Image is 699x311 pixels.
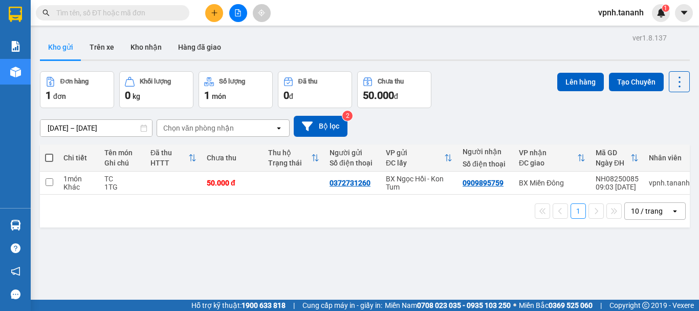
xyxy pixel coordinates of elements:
[519,149,577,157] div: VP nhận
[642,302,649,309] span: copyright
[293,300,295,311] span: |
[191,300,286,311] span: Hỗ trợ kỹ thuật:
[596,149,630,157] div: Mã GD
[170,35,229,59] button: Hàng đã giao
[63,175,94,183] div: 1 món
[596,175,639,183] div: NH08250085
[104,159,140,167] div: Ghi chú
[283,89,289,101] span: 0
[381,144,457,172] th: Toggle SortBy
[357,71,431,108] button: Chưa thu50.000đ
[632,32,667,44] div: ver 1.8.137
[40,71,114,108] button: Đơn hàng1đơn
[657,8,666,17] img: icon-new-feature
[549,301,593,309] strong: 0369 525 060
[211,9,218,16] span: plus
[631,206,663,216] div: 10 / trang
[596,183,639,191] div: 09:03 [DATE]
[649,154,690,162] div: Nhân viên
[662,5,669,12] sup: 1
[60,78,89,85] div: Đơn hàng
[600,300,602,311] span: |
[519,179,585,187] div: BX Miền Đông
[9,7,22,22] img: logo-vxr
[11,289,20,299] span: message
[519,159,577,167] div: ĐC giao
[199,71,273,108] button: Số lượng1món
[207,179,258,187] div: 50.000 đ
[463,160,509,168] div: Số điện thoại
[268,149,311,157] div: Thu hộ
[207,154,258,162] div: Chưa thu
[42,9,50,16] span: search
[386,159,444,167] div: ĐC lấy
[133,92,140,100] span: kg
[609,73,664,91] button: Tạo Chuyến
[463,148,509,156] div: Người nhận
[11,243,20,253] span: question-circle
[253,4,271,22] button: aim
[519,300,593,311] span: Miền Bắc
[571,203,586,219] button: 1
[46,89,51,101] span: 1
[40,35,81,59] button: Kho gửi
[675,4,693,22] button: caret-down
[229,4,247,22] button: file-add
[385,300,511,311] span: Miền Nam
[150,149,188,157] div: Đã thu
[513,303,516,307] span: ⚪️
[342,111,353,121] sup: 2
[378,78,404,85] div: Chưa thu
[10,67,21,77] img: warehouse-icon
[275,124,283,132] svg: open
[10,220,21,231] img: warehouse-icon
[278,71,352,108] button: Đã thu0đ
[298,78,317,85] div: Đã thu
[163,123,234,133] div: Chọn văn phòng nhận
[590,6,652,19] span: vpnh.tananh
[242,301,286,309] strong: 1900 633 818
[125,89,130,101] span: 0
[53,92,66,100] span: đơn
[386,149,444,157] div: VP gửi
[204,89,210,101] span: 1
[557,73,604,91] button: Lên hàng
[104,175,140,183] div: TC
[394,92,398,100] span: đ
[63,154,94,162] div: Chi tiết
[596,159,630,167] div: Ngày ĐH
[463,179,504,187] div: 0909895759
[119,71,193,108] button: Khối lượng0kg
[514,144,591,172] th: Toggle SortBy
[294,116,347,137] button: Bộ lọc
[81,35,122,59] button: Trên xe
[330,179,370,187] div: 0372731260
[649,179,690,187] div: vpnh.tananh
[11,266,20,276] span: notification
[671,207,679,215] svg: open
[205,4,223,22] button: plus
[150,159,188,167] div: HTTT
[591,144,644,172] th: Toggle SortBy
[63,183,94,191] div: Khác
[140,78,171,85] div: Khối lượng
[330,149,376,157] div: Người gửi
[289,92,293,100] span: đ
[330,159,376,167] div: Số điện thoại
[234,9,242,16] span: file-add
[386,175,452,191] div: BX Ngọc Hồi - Kon Tum
[664,5,667,12] span: 1
[40,120,152,136] input: Select a date range.
[263,144,324,172] th: Toggle SortBy
[268,159,311,167] div: Trạng thái
[122,35,170,59] button: Kho nhận
[680,8,689,17] span: caret-down
[363,89,394,101] span: 50.000
[219,78,245,85] div: Số lượng
[10,41,21,52] img: solution-icon
[104,149,140,157] div: Tên món
[417,301,511,309] strong: 0708 023 035 - 0935 103 250
[258,9,265,16] span: aim
[145,144,202,172] th: Toggle SortBy
[56,7,177,18] input: Tìm tên, số ĐT hoặc mã đơn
